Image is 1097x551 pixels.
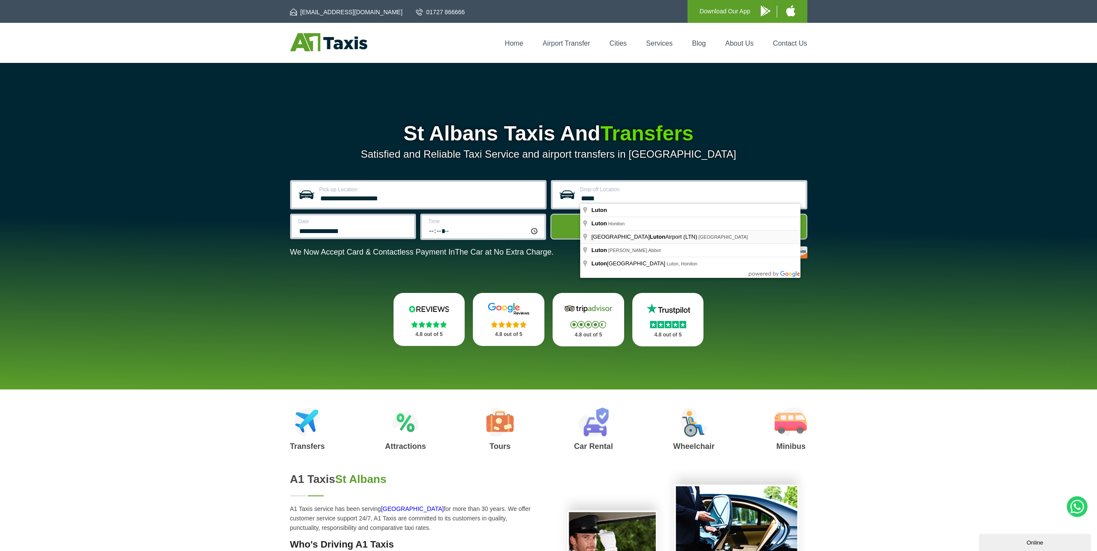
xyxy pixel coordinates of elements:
img: A1 Taxis St Albans LTD [290,33,367,51]
p: 4.8 out of 5 [642,330,694,340]
img: Car Rental [578,408,609,437]
span: [GEOGRAPHIC_DATA] Airport (LTN) [591,233,699,240]
label: Time [428,219,539,224]
label: Pick-up Location [319,187,540,192]
h2: A1 Taxis [290,473,538,486]
a: Services [646,40,672,47]
a: Airport Transfer [543,40,590,47]
img: A1 Taxis iPhone App [786,5,795,16]
img: Google [483,302,534,315]
span: [GEOGRAPHIC_DATA] [591,260,666,267]
h1: St Albans Taxis And [290,123,807,144]
span: Honiton [608,221,625,226]
p: Satisfied and Reliable Taxi Service and airport transfers in [GEOGRAPHIC_DATA] [290,148,807,160]
p: We Now Accept Card & Contactless Payment In [290,248,554,257]
label: Date [298,219,409,224]
p: A1 Taxis service has been serving for more than 30 years. We offer customer service support 24/7,... [290,504,538,532]
a: Reviews.io Stars 4.8 out of 5 [394,293,465,346]
p: 4.8 out of 5 [403,329,456,340]
img: Minibus [775,408,807,437]
label: Drop-off Location [580,187,800,192]
span: Luton [591,220,607,227]
p: 4.8 out of 5 [482,329,535,340]
span: The Car at No Extra Charge. [455,248,553,256]
h3: Attractions [385,442,426,450]
span: [GEOGRAPHIC_DATA] [699,234,748,240]
img: Stars [650,321,686,328]
h3: Tours [486,442,514,450]
p: 4.8 out of 5 [562,330,615,340]
a: Home [505,40,523,47]
span: Luton [650,233,665,240]
span: Luton, Honiton [666,261,697,266]
a: Cities [609,40,627,47]
span: Luton [591,247,607,253]
span: Luton [591,207,607,213]
span: St Albans [335,473,387,486]
a: Blog [692,40,706,47]
img: Stars [491,321,527,328]
span: Transfers [600,122,694,145]
iframe: chat widget [979,532,1093,551]
img: Stars [570,321,606,328]
h3: Car Rental [574,442,613,450]
img: Airport Transfers [294,408,321,437]
a: [GEOGRAPHIC_DATA] [381,505,444,512]
img: Tours [486,408,514,437]
img: Wheelchair [680,408,708,437]
img: Reviews.io [403,302,455,315]
img: Stars [411,321,447,328]
a: [EMAIL_ADDRESS][DOMAIN_NAME] [290,8,403,16]
span: [PERSON_NAME] Abbot [608,248,661,253]
img: Tripadvisor [563,302,614,315]
p: Download Our App [700,6,750,17]
h3: Who's Driving A1 Taxis [290,539,538,550]
button: Get Quote [550,214,807,240]
img: Trustpilot [642,302,694,315]
img: Attractions [392,408,419,437]
img: A1 Taxis Android App [761,6,770,16]
a: About Us [725,40,754,47]
a: 01727 866666 [416,8,465,16]
a: Trustpilot Stars 4.8 out of 5 [632,293,704,346]
h3: Minibus [775,442,807,450]
a: Google Stars 4.8 out of 5 [473,293,544,346]
span: Luton [591,260,607,267]
a: Contact Us [773,40,807,47]
a: Tripadvisor Stars 4.8 out of 5 [553,293,624,346]
h3: Wheelchair [673,442,715,450]
h3: Transfers [290,442,325,450]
